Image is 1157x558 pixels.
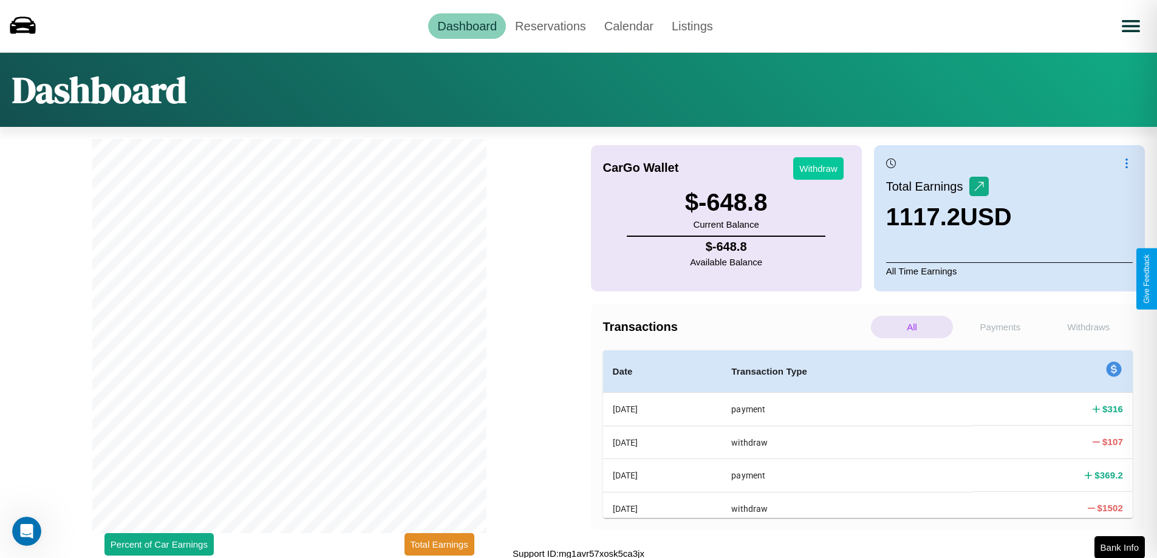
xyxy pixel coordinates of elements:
p: Payments [959,316,1041,338]
button: Total Earnings [404,533,474,556]
h4: CarGo Wallet [603,161,679,175]
th: payment [722,459,974,492]
h3: 1117.2 USD [886,203,1012,231]
h4: $ 316 [1102,403,1123,415]
div: Give Feedback [1142,254,1151,304]
th: payment [722,393,974,426]
p: All [871,316,953,338]
th: [DATE] [603,393,722,426]
button: Withdraw [793,157,844,180]
h4: Date [613,364,712,379]
th: [DATE] [603,426,722,458]
p: Withdraws [1048,316,1130,338]
th: [DATE] [603,492,722,525]
p: Current Balance [685,216,768,233]
th: withdraw [722,426,974,458]
a: Calendar [595,13,663,39]
button: Open menu [1114,9,1148,43]
th: withdraw [722,492,974,525]
h4: $ 369.2 [1094,469,1123,481]
p: All Time Earnings [886,262,1133,279]
p: Total Earnings [886,175,969,197]
th: [DATE] [603,459,722,492]
h4: $ 107 [1102,435,1123,448]
h4: Transactions [603,320,868,334]
a: Dashboard [428,13,506,39]
iframe: Intercom live chat [12,517,41,546]
h1: Dashboard [12,65,186,115]
a: Listings [663,13,722,39]
h4: Transaction Type [731,364,964,379]
button: Percent of Car Earnings [104,533,214,556]
h4: $ 1502 [1097,502,1123,514]
p: Available Balance [690,254,762,270]
h3: $ -648.8 [685,189,768,216]
h4: $ -648.8 [690,240,762,254]
a: Reservations [506,13,595,39]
